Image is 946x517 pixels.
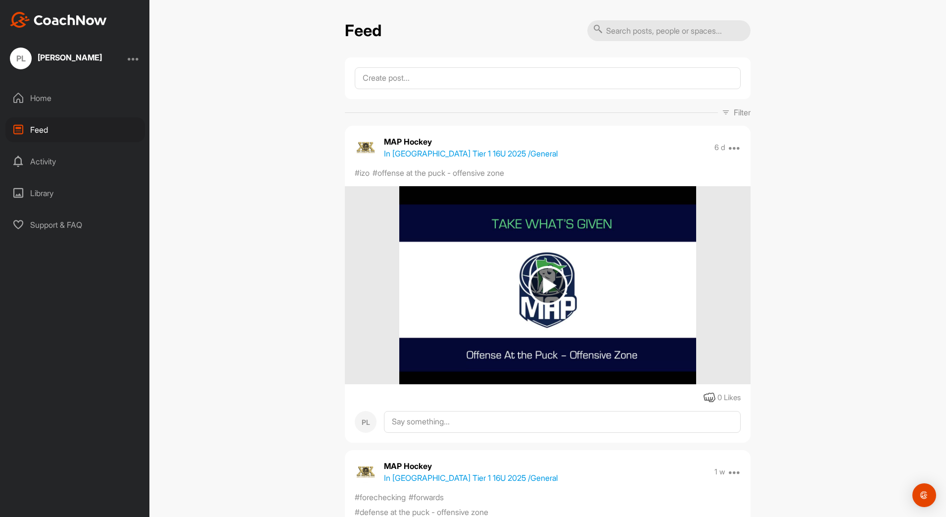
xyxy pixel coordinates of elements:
p: MAP Hockey [384,460,558,472]
input: Search posts, people or spaces... [587,20,751,41]
img: media [399,186,696,384]
p: #offense at the puck - offensive zone [373,167,504,179]
p: #izo [355,167,370,179]
div: Home [5,86,145,110]
div: 0 Likes [717,392,741,404]
div: PL [10,48,32,69]
h2: Feed [345,21,381,41]
p: #forechecking [355,491,406,503]
div: Library [5,181,145,206]
div: Activity [5,149,145,174]
p: #forwards [409,491,444,503]
img: avatar [355,137,377,158]
p: MAP Hockey [384,136,558,148]
img: avatar [355,461,377,483]
p: In [GEOGRAPHIC_DATA] Tier 1 16U 2025 / General [384,148,558,159]
img: play [528,266,568,305]
div: Open Intercom Messenger [912,483,936,507]
div: [PERSON_NAME] [38,53,102,61]
p: Filter [734,106,751,118]
img: CoachNow [10,12,107,28]
p: 1 w [714,467,725,477]
p: 6 d [714,143,725,153]
div: Feed [5,117,145,142]
div: Support & FAQ [5,212,145,237]
p: In [GEOGRAPHIC_DATA] Tier 1 16U 2025 / General [384,472,558,484]
div: PL [355,411,377,433]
